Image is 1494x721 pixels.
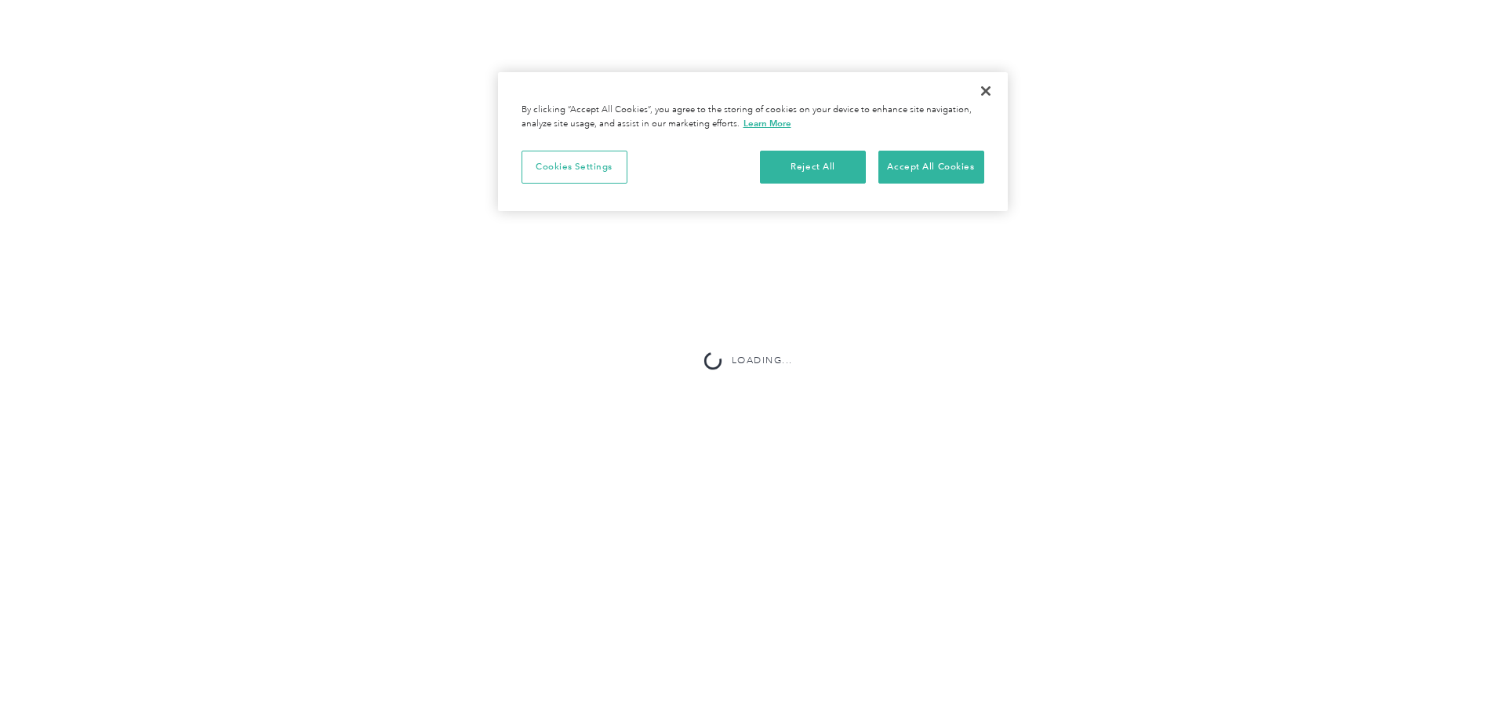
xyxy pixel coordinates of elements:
[522,151,627,184] button: Cookies Settings
[732,353,793,369] div: Loading...
[878,151,984,184] button: Accept All Cookies
[522,104,984,131] div: By clicking “Accept All Cookies”, you agree to the storing of cookies on your device to enhance s...
[743,118,791,129] a: More information about your privacy, opens in a new tab
[969,74,1003,108] button: Close
[760,151,866,184] button: Reject All
[498,72,1008,211] div: Privacy
[498,72,1008,211] div: Cookie banner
